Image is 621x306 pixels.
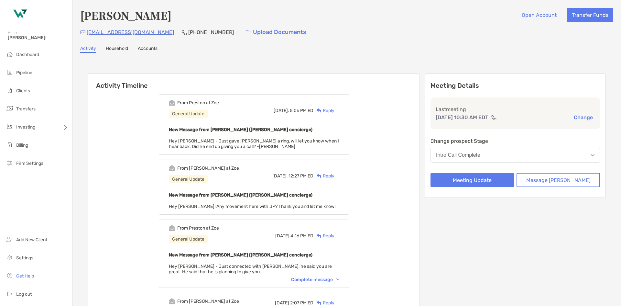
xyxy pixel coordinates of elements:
img: Event icon [169,298,175,304]
img: firm-settings icon [6,159,14,167]
span: [PERSON_NAME]! [8,35,68,40]
div: Reply [313,232,334,239]
h4: [PERSON_NAME] [80,8,171,23]
span: Get Help [16,273,34,279]
img: communication type [491,115,497,120]
div: From Preston at Zoe [177,100,219,106]
img: add_new_client icon [6,235,14,243]
span: Hey [PERSON_NAME]! Any movement here with JP? Thank you and let me know! [169,204,335,209]
img: button icon [246,30,251,35]
button: Message [PERSON_NAME] [517,173,600,187]
img: pipeline icon [6,68,14,76]
img: settings icon [6,254,14,261]
img: Open dropdown arrow [591,154,594,156]
img: Email Icon [80,30,85,34]
button: Change [572,114,595,121]
img: clients icon [6,86,14,94]
b: New Message from [PERSON_NAME] ([PERSON_NAME] concierge) [169,192,312,198]
span: 5:06 PM ED [290,108,313,113]
span: Firm Settings [16,161,43,166]
span: Hey [PERSON_NAME] - Just connected with [PERSON_NAME], he said you are great. He said that he is ... [169,264,332,275]
span: Dashboard [16,52,39,57]
span: Investing [16,124,35,130]
div: From Preston at Zoe [177,225,219,231]
div: Reply [313,173,334,179]
p: Change prospect Stage [430,137,600,145]
img: Reply icon [317,108,321,113]
div: General Update [169,235,208,243]
span: 2:07 PM ED [290,300,313,306]
button: Open Account [517,8,561,22]
span: [DATE], [274,108,289,113]
div: General Update [169,175,208,183]
img: billing icon [6,141,14,149]
img: Event icon [169,225,175,231]
img: Zoe Logo [8,3,31,26]
img: logout icon [6,290,14,298]
span: 4:16 PM ED [290,233,313,239]
span: 12:27 PM ED [289,173,313,179]
img: investing icon [6,123,14,130]
img: transfers icon [6,105,14,112]
img: get-help icon [6,272,14,279]
img: Event icon [169,165,175,171]
span: Log out [16,291,32,297]
a: Accounts [138,46,158,53]
span: Settings [16,255,33,261]
a: Activity [80,46,96,53]
span: Transfers [16,106,36,112]
p: [DATE] 10:30 AM EDT [436,113,488,121]
img: Reply icon [317,301,321,305]
button: Meeting Update [430,173,514,187]
span: Add New Client [16,237,47,243]
div: Intro Call Complete [436,152,480,158]
p: Meeting Details [430,82,600,90]
p: Last meeting [436,105,595,113]
button: Transfer Funds [567,8,613,22]
div: Reply [313,107,334,114]
div: Complete message [291,277,339,282]
span: Clients [16,88,30,94]
b: New Message from [PERSON_NAME] ([PERSON_NAME] concierge) [169,127,312,132]
h6: Activity Timeline [88,74,419,89]
div: From [PERSON_NAME] at Zoe [177,165,239,171]
img: dashboard icon [6,50,14,58]
span: Hey [PERSON_NAME] - Just gave [PERSON_NAME] a ring, will let you know when I hear back. Did he en... [169,138,339,149]
b: New Message from [PERSON_NAME] ([PERSON_NAME] concierge) [169,252,312,258]
span: [DATE], [272,173,288,179]
div: General Update [169,110,208,118]
p: [PHONE_NUMBER] [188,28,234,36]
span: Pipeline [16,70,32,75]
img: Chevron icon [336,278,339,280]
div: From [PERSON_NAME] at Zoe [177,299,239,304]
p: [EMAIL_ADDRESS][DOMAIN_NAME] [87,28,174,36]
img: Reply icon [317,174,321,178]
img: Reply icon [317,234,321,238]
button: Intro Call Complete [430,148,600,163]
a: Upload Documents [242,25,310,39]
span: [DATE] [275,300,289,306]
img: Event icon [169,100,175,106]
span: Billing [16,142,28,148]
a: Household [106,46,128,53]
img: Phone Icon [182,30,187,35]
span: [DATE] [275,233,289,239]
